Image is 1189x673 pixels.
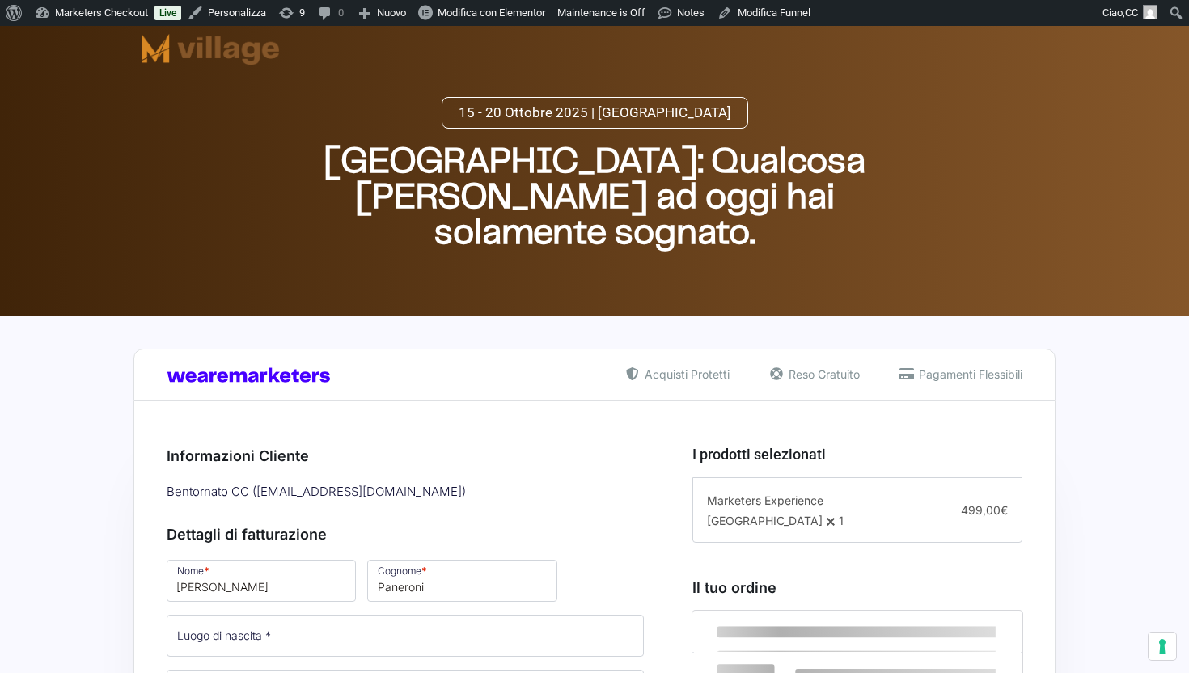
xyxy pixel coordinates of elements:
[707,493,823,527] span: Marketers Experience [GEOGRAPHIC_DATA]
[167,523,644,545] h3: Dettagli di fatturazione
[459,106,731,120] span: 15 - 20 Ottobre 2025 | [GEOGRAPHIC_DATA]
[442,97,748,129] a: 15 - 20 Ottobre 2025 | [GEOGRAPHIC_DATA]
[367,560,556,602] input: Cognome *
[1001,503,1008,517] span: €
[167,615,644,657] input: Luogo di nascita *
[641,366,730,383] span: Acquisti Protetti
[303,145,886,252] h2: [GEOGRAPHIC_DATA]: Qualcosa [PERSON_NAME] ad oggi hai solamente sognato.
[692,611,882,653] th: Prodotto
[1125,6,1138,19] span: CC
[154,6,181,20] a: Live
[161,479,650,506] div: Bentornato CC ( [EMAIL_ADDRESS][DOMAIN_NAME] )
[167,445,644,467] h3: Informazioni Cliente
[915,366,1022,383] span: Pagamenti Flessibili
[839,514,844,527] span: 1
[882,611,1022,653] th: Subtotale
[785,366,860,383] span: Reso Gratuito
[438,6,545,19] span: Modifica con Elementor
[961,503,1008,517] span: 499,00
[13,610,61,658] iframe: Customerly Messenger Launcher
[167,560,356,602] input: Nome *
[692,577,1022,599] h3: Il tuo ordine
[692,443,1022,465] h3: I prodotti selezionati
[1149,633,1176,660] button: Le tue preferenze relative al consenso per le tecnologie di tracciamento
